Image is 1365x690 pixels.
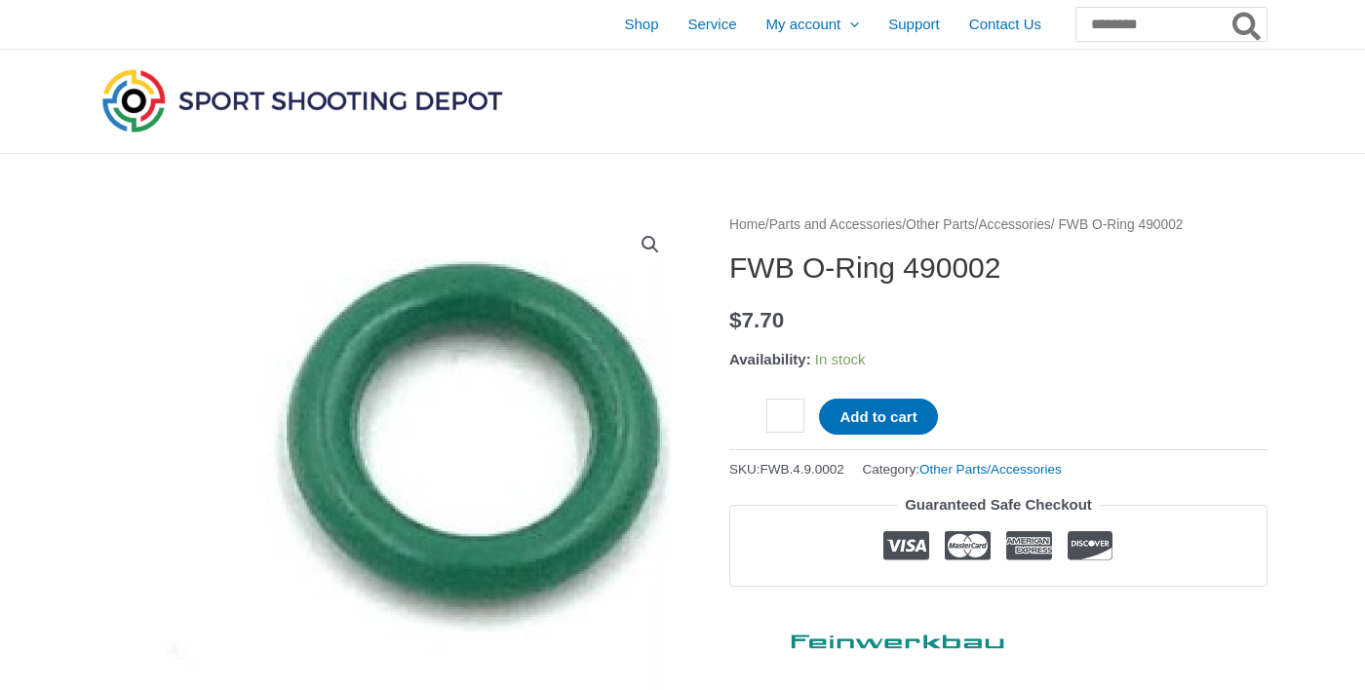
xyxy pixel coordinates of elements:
[729,351,811,367] span: Availability:
[729,457,844,481] span: SKU:
[819,399,937,435] button: Add to cart
[906,217,1051,232] a: Other Parts/Accessories
[897,491,1100,518] legend: Guaranteed Safe Checkout
[1228,8,1267,41] button: Search
[815,351,866,367] span: In stock
[760,462,844,477] span: FWB.4.9.0002
[729,616,1022,658] a: Feinwerkbau
[633,227,668,262] a: View full-screen image gallery
[97,64,507,136] img: Sport Shooting Depot
[863,457,1062,481] span: Category:
[766,399,804,433] input: Product quantity
[729,250,1267,286] h1: FWB O-Ring 490002
[729,308,742,332] span: $
[729,217,765,232] a: Home
[919,462,1062,477] a: Other Parts/Accessories
[769,217,903,232] a: Parts and Accessories
[729,308,784,332] bdi: 7.70
[729,212,1267,238] nav: Breadcrumb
